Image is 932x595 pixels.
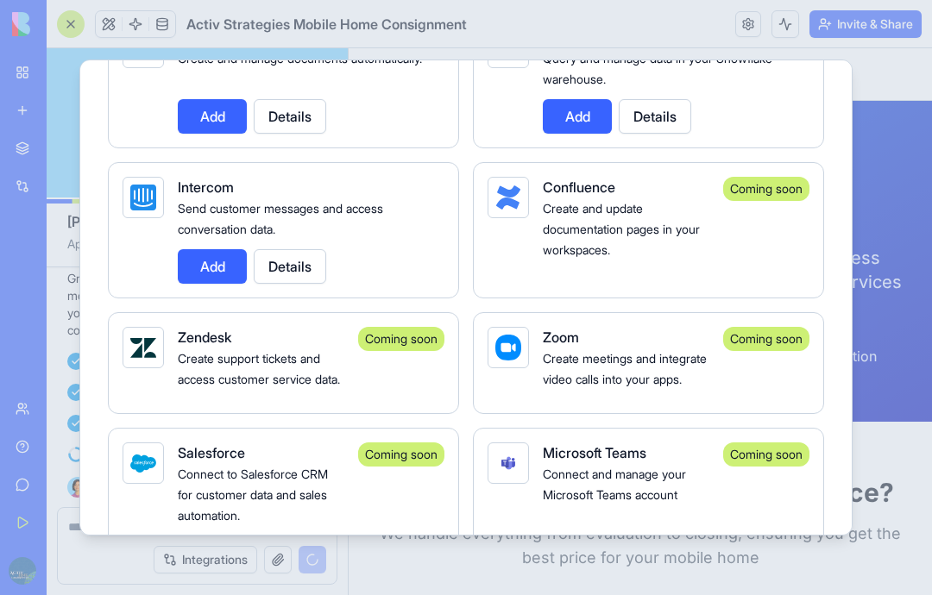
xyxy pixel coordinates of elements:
div: Coming soon [723,327,809,351]
button: Add [543,99,612,134]
span: Confluence [543,178,615,196]
div: Coming soon [358,327,444,351]
span: Connect to Salesforce CRM for customer data and sales automation. [178,467,328,523]
span: Salesforce [178,444,245,461]
span: Microsoft Teams [543,444,646,461]
h2: Why Choose Our Consignment Service? [29,429,554,460]
span: Professional marketing [228,297,377,318]
span: Zoom [543,329,579,346]
h1: Sell Your Mobile Home with Confidence [29,108,554,177]
span: Intercom [178,178,234,196]
p: We handle everything from evaluation to closing, ensuring you get the best price for your mobile ... [29,473,554,522]
span: Zendesk [178,329,231,346]
span: Create support tickets and access customer service data. [178,351,340,386]
span: Create meetings and integrate video calls into your apps. [543,351,707,386]
div: Coming soon [723,442,809,467]
span: Send customer messages and access conversation data. [178,201,383,236]
button: Add [178,99,247,134]
button: Details [254,99,326,134]
div: Coming soon [358,442,444,467]
button: Add [178,249,247,284]
span: No upfront costs [80,297,190,318]
span: Create and update documentation pages in your workspaces. [543,201,700,257]
span: Expert evaluation [415,297,528,318]
div: Coming soon [723,177,809,201]
span: Connect and manage your Microsoft Teams account [543,467,686,502]
button: Details [254,249,326,284]
button: Details [619,99,691,134]
p: Let our experienced team handle the entire sales process while you relax. We provide professional... [29,197,554,270]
